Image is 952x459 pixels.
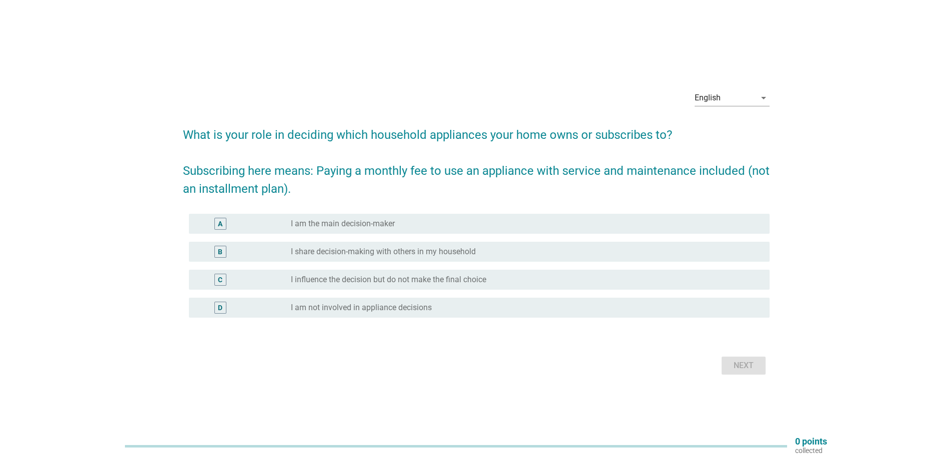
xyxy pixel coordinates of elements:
[218,246,222,257] div: B
[183,116,770,198] h2: What is your role in deciding which household appliances your home owns or subscribes to? Subscri...
[291,219,395,229] label: I am the main decision-maker
[291,247,476,257] label: I share decision-making with others in my household
[291,275,486,285] label: I influence the decision but do not make the final choice
[795,437,827,446] p: 0 points
[218,218,222,229] div: A
[291,303,432,313] label: I am not involved in appliance decisions
[795,446,827,455] p: collected
[218,274,222,285] div: C
[695,93,721,102] div: English
[218,302,222,313] div: D
[758,92,770,104] i: arrow_drop_down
